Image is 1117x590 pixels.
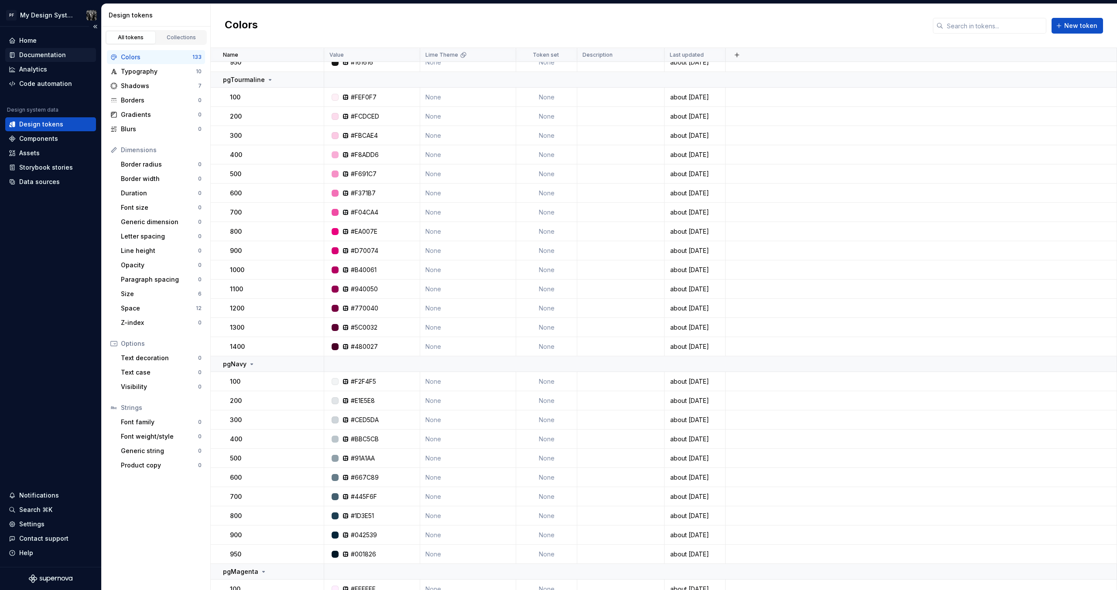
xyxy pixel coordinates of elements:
[160,34,203,41] div: Collections
[230,131,242,140] p: 300
[198,369,202,376] div: 0
[19,177,60,186] div: Data sources
[230,454,241,463] p: 500
[121,339,202,348] div: Options
[198,433,202,440] div: 0
[198,355,202,362] div: 0
[117,316,205,330] a: Z-index0
[420,107,516,126] td: None
[516,545,577,564] td: None
[230,435,242,443] p: 400
[230,492,242,501] p: 700
[516,372,577,391] td: None
[420,164,516,184] td: None
[665,323,725,332] div: about [DATE]
[230,189,242,198] p: 600
[117,157,205,171] a: Border radius0
[351,170,377,178] div: #F691C7
[665,58,725,67] div: about [DATE]
[198,190,202,197] div: 0
[420,88,516,107] td: None
[121,368,198,377] div: Text case
[230,531,242,539] p: 900
[665,112,725,121] div: about [DATE]
[351,112,379,121] div: #FCDCED
[665,93,725,102] div: about [DATE]
[198,447,202,454] div: 0
[516,410,577,430] td: None
[351,189,376,198] div: #F371B7
[230,416,242,424] p: 300
[107,50,205,64] a: Colors133
[665,377,725,386] div: about [DATE]
[329,51,344,58] p: Value
[121,232,198,241] div: Letter spacing
[198,319,202,326] div: 0
[420,449,516,468] td: None
[121,447,198,455] div: Generic string
[1064,21,1097,30] span: New token
[351,131,378,140] div: #FBCAE4
[420,410,516,430] td: None
[665,435,725,443] div: about [DATE]
[420,203,516,222] td: None
[230,266,244,274] p: 1000
[19,134,58,143] div: Components
[19,491,59,500] div: Notifications
[196,68,202,75] div: 10
[420,391,516,410] td: None
[117,351,205,365] a: Text decoration0
[420,145,516,164] td: None
[420,260,516,280] td: None
[1052,18,1103,34] button: New token
[198,290,202,297] div: 6
[121,354,198,362] div: Text decoration
[117,380,205,394] a: Visibility0
[20,11,76,20] div: My Design System
[5,34,96,48] a: Home
[351,266,377,274] div: #B40061
[351,550,376,559] div: #001826
[5,62,96,76] a: Analytics
[665,266,725,274] div: about [DATE]
[121,203,198,212] div: Font size
[19,65,47,74] div: Analytics
[351,435,379,443] div: #BBC5CB
[198,161,202,168] div: 0
[19,79,72,88] div: Code automation
[5,488,96,502] button: Notifications
[420,318,516,337] td: None
[198,218,202,225] div: 0
[230,396,242,405] p: 200
[223,567,258,576] p: pgMagenta
[117,229,205,243] a: Letter spacing0
[121,275,198,284] div: Paragraph spacing
[19,120,63,129] div: Design tokens
[516,280,577,299] td: None
[198,383,202,390] div: 0
[198,276,202,283] div: 0
[19,534,69,543] div: Contact support
[351,285,378,293] div: #940050
[665,208,725,217] div: about [DATE]
[230,323,244,332] p: 1300
[5,546,96,560] button: Help
[121,403,202,412] div: Strings
[117,430,205,443] a: Font weight/style0
[5,532,96,546] button: Contact support
[665,512,725,520] div: about [DATE]
[198,247,202,254] div: 0
[121,82,198,90] div: Shadows
[420,468,516,487] td: None
[665,246,725,255] div: about [DATE]
[665,492,725,501] div: about [DATE]
[121,189,198,198] div: Duration
[420,525,516,545] td: None
[121,174,198,183] div: Border width
[230,93,240,102] p: 100
[117,201,205,215] a: Font size0
[230,246,242,255] p: 900
[230,550,241,559] p: 950
[196,305,202,312] div: 12
[198,462,202,469] div: 0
